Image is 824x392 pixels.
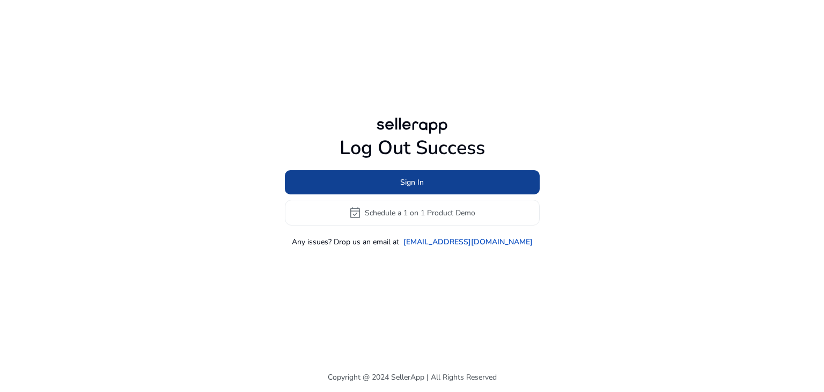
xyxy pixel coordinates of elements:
[403,236,533,248] a: [EMAIL_ADDRESS][DOMAIN_NAME]
[285,200,540,226] button: event_availableSchedule a 1 on 1 Product Demo
[349,206,362,219] span: event_available
[292,236,399,248] p: Any issues? Drop us an email at
[285,136,540,159] h1: Log Out Success
[400,177,424,188] span: Sign In
[285,170,540,194] button: Sign In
